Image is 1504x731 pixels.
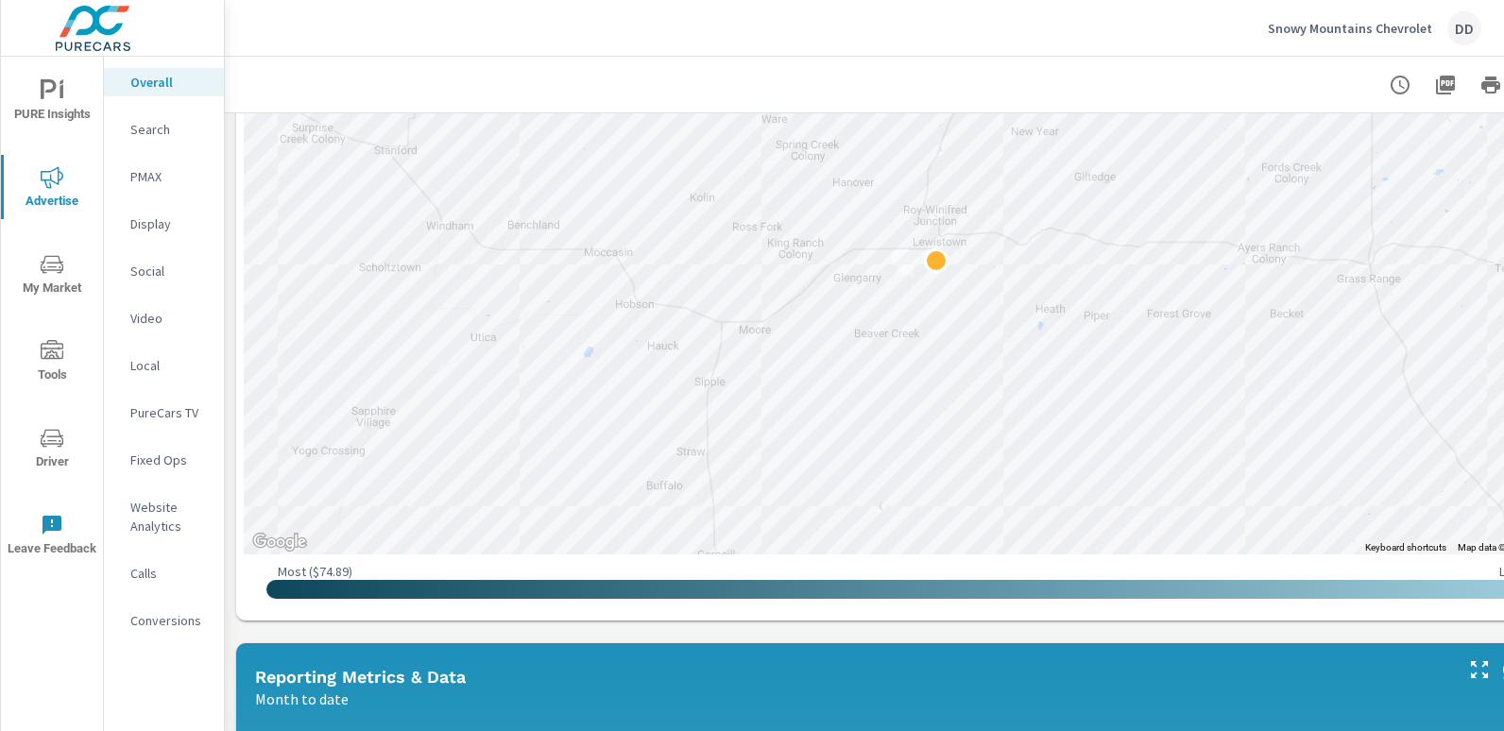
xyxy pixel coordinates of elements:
[130,611,209,630] p: Conversions
[104,559,224,587] div: Calls
[1365,541,1446,554] button: Keyboard shortcuts
[130,564,209,583] p: Calls
[104,210,224,238] div: Display
[130,167,209,186] p: PMAX
[7,340,97,386] span: Tools
[255,688,349,710] p: Month to date
[7,79,97,126] span: PURE Insights
[248,530,311,554] img: Google
[130,450,209,469] p: Fixed Ops
[104,115,224,144] div: Search
[1464,654,1495,685] button: Make Fullscreen
[130,120,209,139] p: Search
[1427,66,1464,104] button: "Export Report to PDF"
[130,309,209,328] p: Video
[278,563,352,580] p: Most ( $74.89 )
[130,403,209,422] p: PureCars TV
[255,667,466,687] h5: Reporting Metrics & Data
[130,498,209,535] p: Website Analytics
[130,214,209,233] p: Display
[7,253,97,299] span: My Market
[104,351,224,380] div: Local
[7,166,97,212] span: Advertise
[104,257,224,285] div: Social
[130,356,209,375] p: Local
[104,162,224,191] div: PMAX
[7,514,97,560] span: Leave Feedback
[1447,11,1481,45] div: DD
[104,606,224,635] div: Conversions
[104,399,224,427] div: PureCars TV
[104,493,224,540] div: Website Analytics
[130,73,209,92] p: Overall
[7,427,97,473] span: Driver
[1268,20,1432,37] p: Snowy Mountains Chevrolet
[104,446,224,474] div: Fixed Ops
[104,304,224,332] div: Video
[104,68,224,96] div: Overall
[1,57,103,578] div: nav menu
[248,530,311,554] a: Open this area in Google Maps (opens a new window)
[130,262,209,280] p: Social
